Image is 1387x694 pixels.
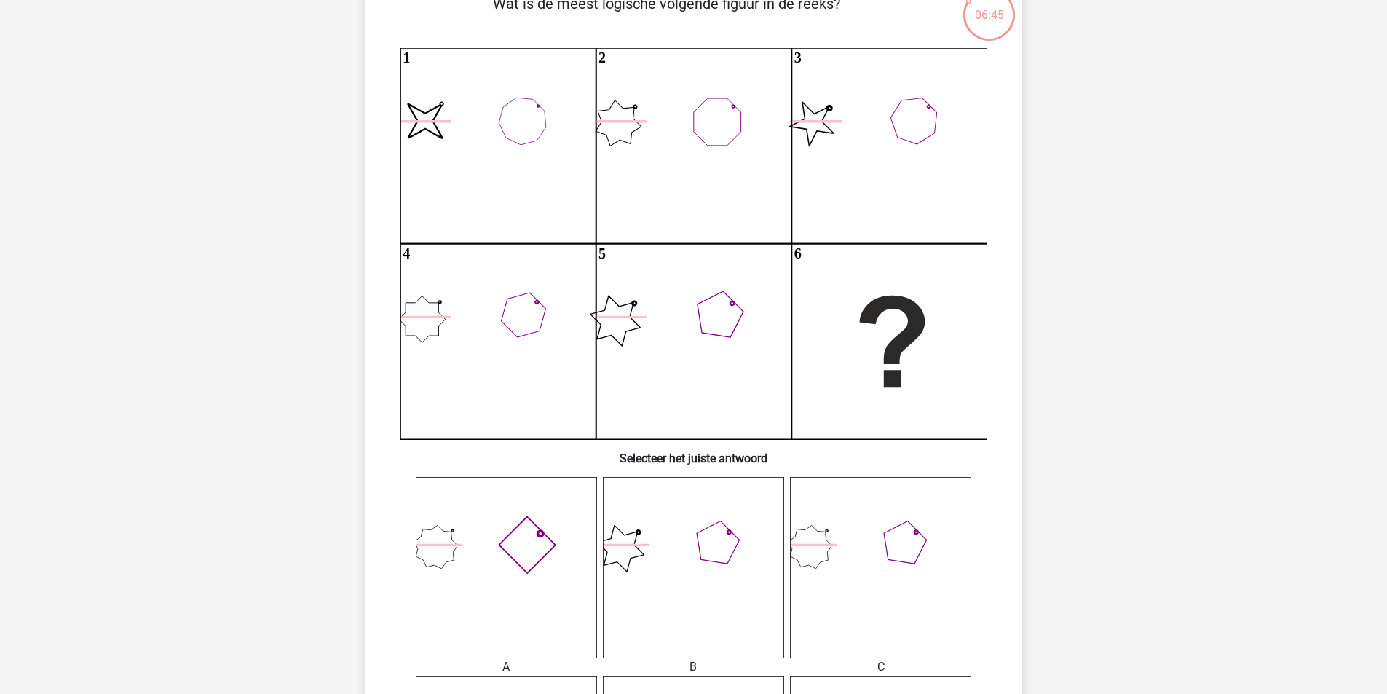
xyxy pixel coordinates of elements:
[389,440,999,465] h6: Selecteer het juiste antwoord
[794,245,801,261] text: 6
[592,658,795,676] div: B
[779,658,982,676] div: C
[403,245,410,261] text: 4
[598,50,606,66] text: 2
[403,50,410,66] text: 1
[598,245,606,261] text: 5
[794,50,801,66] text: 3
[405,658,608,676] div: A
